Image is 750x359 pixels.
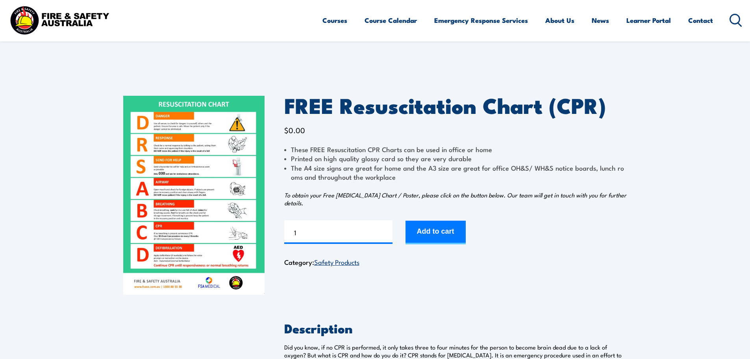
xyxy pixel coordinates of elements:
bdi: 0.00 [284,125,305,135]
input: Product quantity [284,220,393,244]
a: News [592,10,609,31]
li: Printed on high quality glossy card so they are very durable [284,154,627,163]
a: About Us [545,10,574,31]
a: Learner Portal [626,10,671,31]
span: $ [284,125,289,135]
a: Safety Products [314,257,359,266]
h2: Description [284,322,627,333]
li: The A4 size signs are great for home and the A3 size are great for office OH&S/ WH&S notice board... [284,163,627,182]
a: Courses [322,10,347,31]
li: These FREE Resuscitation CPR Charts can be used in office or home [284,145,627,154]
button: Add to cart [406,221,466,244]
a: Emergency Response Services [434,10,528,31]
a: Contact [688,10,713,31]
a: Course Calendar [365,10,417,31]
em: To obtain your Free [MEDICAL_DATA] Chart / Poster, please click on the button below. Our team wil... [284,191,626,207]
img: FREE Resuscitation Chart - What are the 7 steps to CPR? [123,96,265,295]
span: Category: [284,257,359,267]
h1: FREE Resuscitation Chart (CPR) [284,96,627,114]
